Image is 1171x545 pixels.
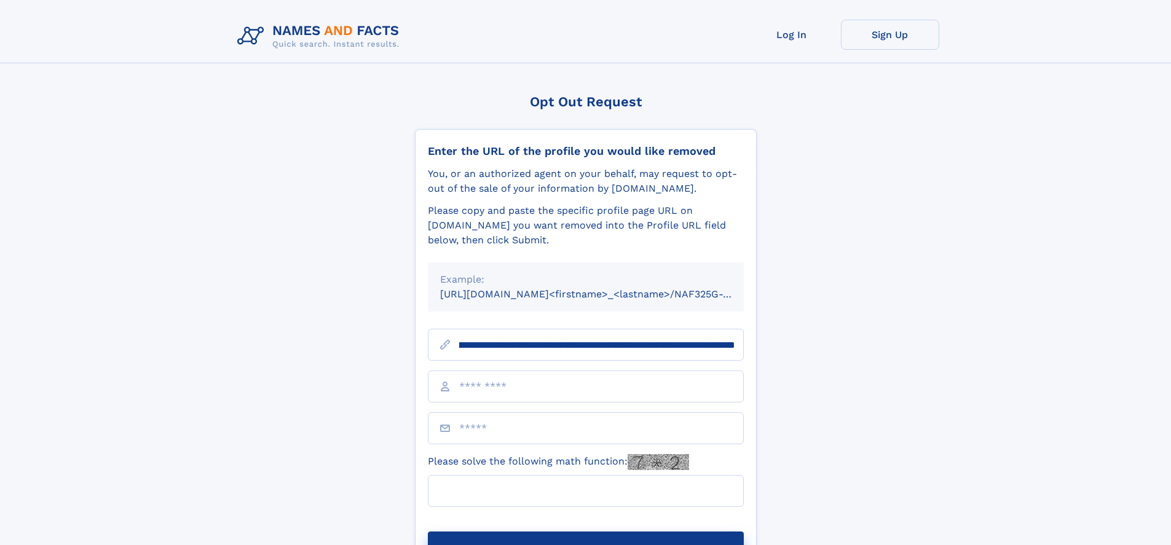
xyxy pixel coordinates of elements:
[841,20,939,50] a: Sign Up
[743,20,841,50] a: Log In
[428,144,744,158] div: Enter the URL of the profile you would like removed
[415,94,757,109] div: Opt Out Request
[428,203,744,248] div: Please copy and paste the specific profile page URL on [DOMAIN_NAME] you want removed into the Pr...
[440,272,731,287] div: Example:
[428,454,689,470] label: Please solve the following math function:
[232,20,409,53] img: Logo Names and Facts
[440,288,767,300] small: [URL][DOMAIN_NAME]<firstname>_<lastname>/NAF325G-xxxxxxxx
[428,167,744,196] div: You, or an authorized agent on your behalf, may request to opt-out of the sale of your informatio...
